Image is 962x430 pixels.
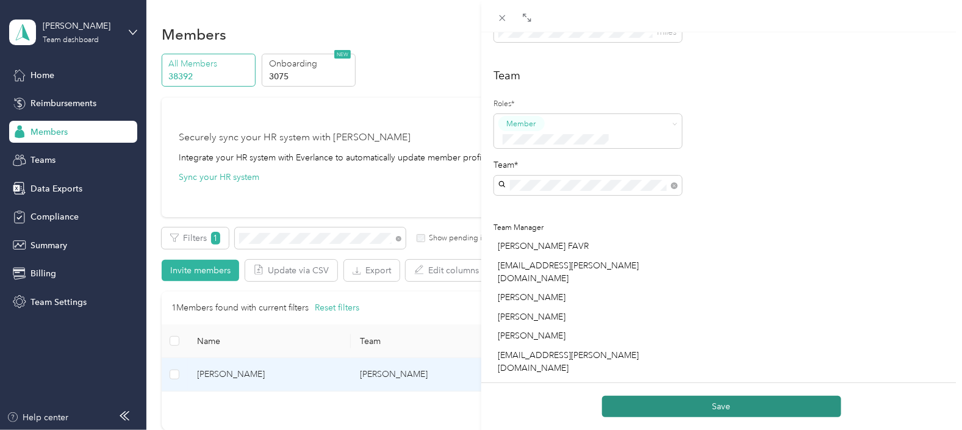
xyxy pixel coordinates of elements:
div: [PERSON_NAME] [498,329,682,342]
div: [PERSON_NAME] [498,381,682,393]
div: Team* [494,159,682,171]
button: Member [498,116,545,131]
span: Member [507,118,536,129]
div: [EMAIL_ADDRESS][PERSON_NAME][DOMAIN_NAME] [498,259,682,285]
span: miles [657,27,677,37]
span: Team Manager [494,223,544,232]
button: Save [602,396,841,417]
div: [PERSON_NAME] [498,310,682,323]
div: [EMAIL_ADDRESS][PERSON_NAME][DOMAIN_NAME] [498,349,682,374]
div: [PERSON_NAME] [498,291,682,304]
label: Roles* [494,99,682,110]
div: [PERSON_NAME] FAVR [498,240,682,253]
h2: Team [494,68,950,84]
iframe: Everlance-gr Chat Button Frame [894,362,962,430]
